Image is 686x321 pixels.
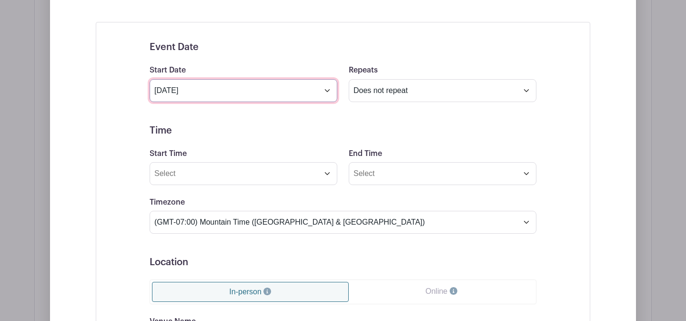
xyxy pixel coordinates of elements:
input: Select [150,79,337,102]
input: Select [349,162,536,185]
h5: Event Date [150,41,536,53]
a: In-person [152,282,349,302]
h5: Time [150,125,536,136]
input: Select [150,162,337,185]
label: Timezone [150,198,185,207]
a: Online [349,282,534,301]
label: Start Date [150,66,186,75]
label: Start Time [150,149,187,158]
label: End Time [349,149,382,158]
label: Repeats [349,66,378,75]
h5: Location [150,257,536,268]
